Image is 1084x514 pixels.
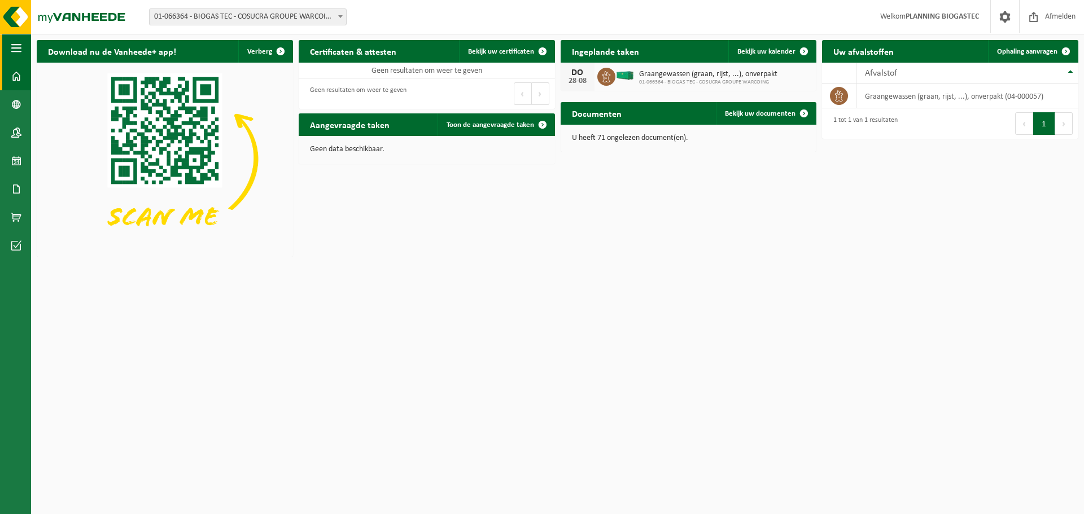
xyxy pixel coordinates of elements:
div: 28-08 [566,77,589,85]
img: Download de VHEPlus App [37,63,293,254]
button: Previous [514,82,532,105]
span: 01-066364 - BIOGAS TEC - COSUCRA GROUPE WARCOING [639,79,777,86]
span: Ophaling aanvragen [997,48,1057,55]
span: Verberg [247,48,272,55]
h2: Certificaten & attesten [299,40,408,62]
button: Verberg [238,40,292,63]
span: Bekijk uw documenten [725,110,795,117]
span: Bekijk uw certificaten [468,48,534,55]
span: Afvalstof [865,69,897,78]
a: Toon de aangevraagde taken [438,113,554,136]
td: graangewassen (graan, rijst, ...), onverpakt (04-000057) [856,84,1078,108]
h2: Ingeplande taken [561,40,650,62]
p: U heeft 71 ongelezen document(en). [572,134,806,142]
div: 1 tot 1 van 1 resultaten [828,111,898,136]
span: Graangewassen (graan, rijst, ...), onverpakt [639,70,777,79]
span: 01-066364 - BIOGAS TEC - COSUCRA GROUPE WARCOING - WARCOING [150,9,346,25]
h2: Aangevraagde taken [299,113,401,135]
strong: PLANNING BIOGASTEC [906,12,979,21]
a: Bekijk uw kalender [728,40,815,63]
div: DO [566,68,589,77]
div: Geen resultaten om weer te geven [304,81,406,106]
h2: Documenten [561,102,633,124]
span: 01-066364 - BIOGAS TEC - COSUCRA GROUPE WARCOING - WARCOING [149,8,347,25]
a: Bekijk uw documenten [716,102,815,125]
a: Ophaling aanvragen [988,40,1077,63]
button: 1 [1033,112,1055,135]
button: Next [1055,112,1073,135]
h2: Download nu de Vanheede+ app! [37,40,187,62]
td: Geen resultaten om weer te geven [299,63,555,78]
a: Bekijk uw certificaten [459,40,554,63]
span: Toon de aangevraagde taken [447,121,534,129]
button: Previous [1015,112,1033,135]
button: Next [532,82,549,105]
p: Geen data beschikbaar. [310,146,544,153]
span: Bekijk uw kalender [737,48,795,55]
img: HK-XR-30-GN-00 [615,71,635,81]
h2: Uw afvalstoffen [822,40,905,62]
